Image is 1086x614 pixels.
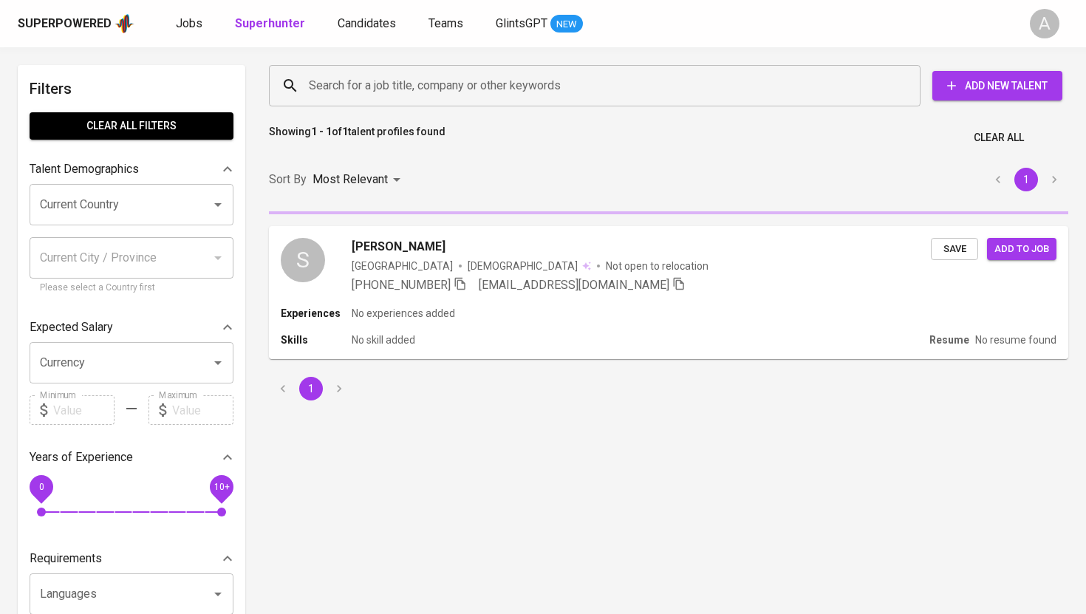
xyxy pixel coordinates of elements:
[929,332,969,347] p: Resume
[496,16,547,30] span: GlintsGPT
[352,278,451,292] span: [PHONE_NUMBER]
[428,15,466,33] a: Teams
[975,332,1056,347] p: No resume found
[352,306,455,321] p: No experiences added
[352,238,445,256] span: [PERSON_NAME]
[299,377,323,400] button: page 1
[944,77,1051,95] span: Add New Talent
[281,306,352,321] p: Experiences
[30,550,102,567] p: Requirements
[176,16,202,30] span: Jobs
[30,318,113,336] p: Expected Salary
[281,332,352,347] p: Skills
[550,17,583,32] span: NEW
[214,482,229,492] span: 10+
[994,241,1049,258] span: Add to job
[208,194,228,215] button: Open
[30,154,233,184] div: Talent Demographics
[281,238,325,282] div: S
[1014,168,1038,191] button: page 1
[18,13,134,35] a: Superpoweredapp logo
[30,112,233,140] button: Clear All filters
[313,166,406,194] div: Most Relevant
[974,129,1024,147] span: Clear All
[30,77,233,100] h6: Filters
[176,15,205,33] a: Jobs
[931,238,978,261] button: Save
[338,15,399,33] a: Candidates
[40,281,223,296] p: Please select a Country first
[269,124,445,151] p: Showing of talent profiles found
[30,313,233,342] div: Expected Salary
[30,160,139,178] p: Talent Demographics
[479,278,669,292] span: [EMAIL_ADDRESS][DOMAIN_NAME]
[30,544,233,573] div: Requirements
[53,395,115,425] input: Value
[968,124,1030,151] button: Clear All
[338,16,396,30] span: Candidates
[269,377,353,400] nav: pagination navigation
[606,259,708,273] p: Not open to relocation
[115,13,134,35] img: app logo
[987,238,1056,261] button: Add to job
[496,15,583,33] a: GlintsGPT NEW
[30,448,133,466] p: Years of Experience
[342,126,348,137] b: 1
[352,332,415,347] p: No skill added
[269,171,307,188] p: Sort By
[1030,9,1059,38] div: A
[208,584,228,604] button: Open
[352,259,453,273] div: [GEOGRAPHIC_DATA]
[428,16,463,30] span: Teams
[932,71,1062,100] button: Add New Talent
[938,241,971,258] span: Save
[269,226,1068,359] a: S[PERSON_NAME][GEOGRAPHIC_DATA][DEMOGRAPHIC_DATA] Not open to relocation[PHONE_NUMBER] [EMAIL_ADD...
[172,395,233,425] input: Value
[984,168,1068,191] nav: pagination navigation
[311,126,332,137] b: 1 - 1
[468,259,580,273] span: [DEMOGRAPHIC_DATA]
[313,171,388,188] p: Most Relevant
[235,15,308,33] a: Superhunter
[235,16,305,30] b: Superhunter
[18,16,112,33] div: Superpowered
[208,352,228,373] button: Open
[30,443,233,472] div: Years of Experience
[41,117,222,135] span: Clear All filters
[38,482,44,492] span: 0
